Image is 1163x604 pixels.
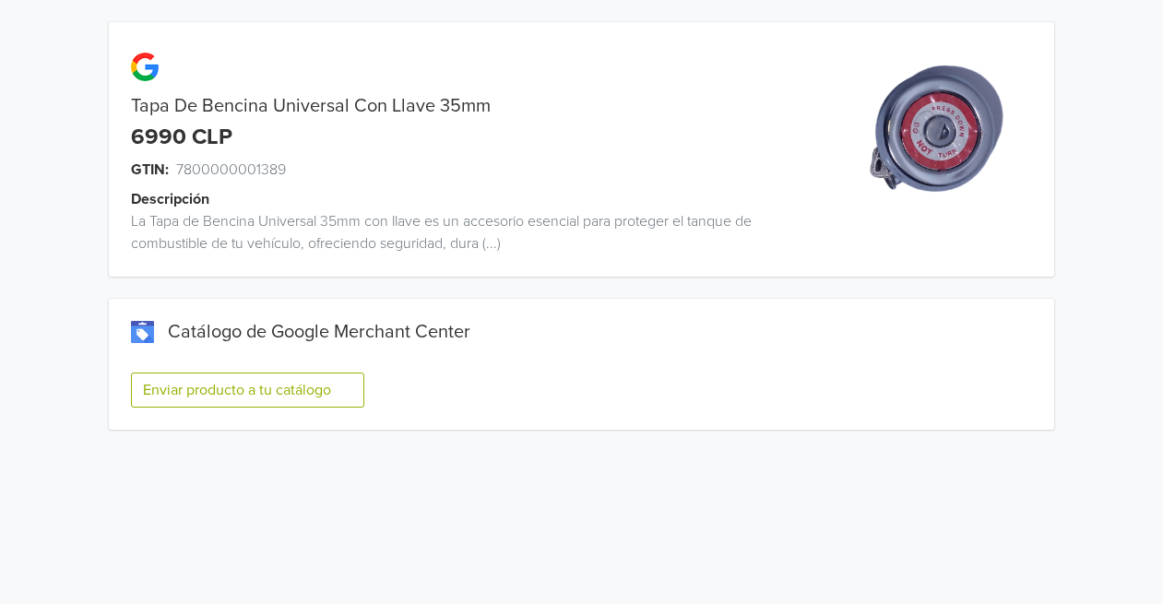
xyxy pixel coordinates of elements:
[131,373,364,408] button: Enviar producto a tu catálogo
[176,159,286,181] span: 7800000001389
[131,188,840,210] div: Descripción
[109,210,818,255] div: La Tapa de Bencina Universal 35mm con llave es un accesorio esencial para proteger el tanque de c...
[131,159,169,181] span: GTIN:
[131,321,1033,343] div: Catálogo de Google Merchant Center
[867,59,1006,198] img: product_image
[109,95,818,117] div: Tapa De Bencina Universal Con Llave 35mm
[131,124,232,151] div: 6990 CLP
